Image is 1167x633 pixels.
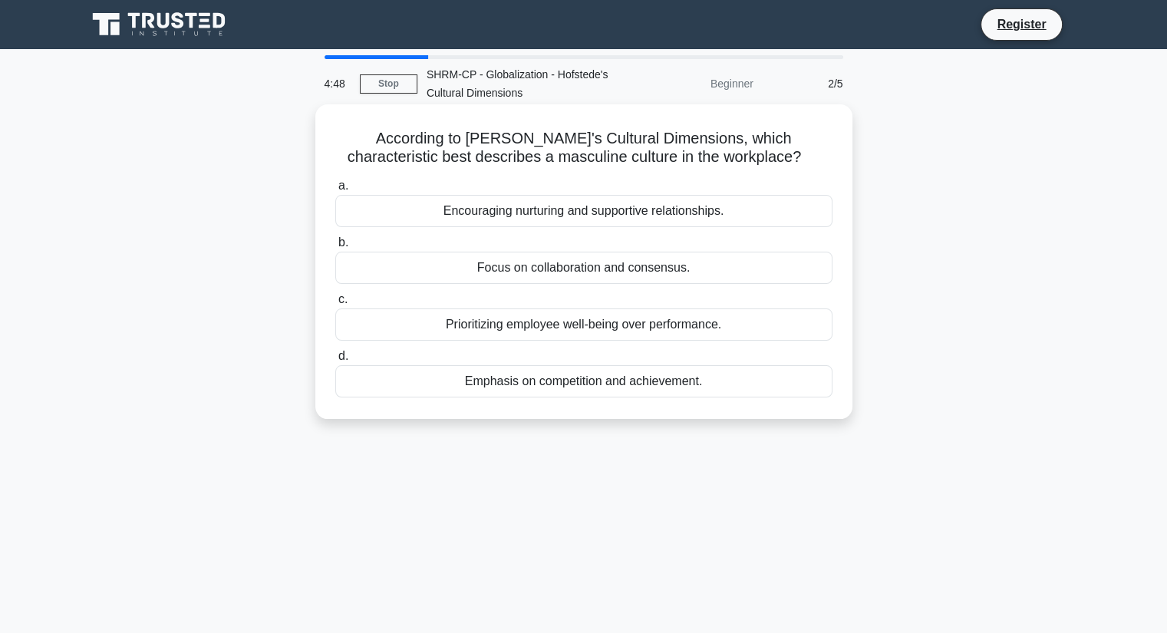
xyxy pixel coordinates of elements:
span: c. [338,292,348,305]
h5: According to [PERSON_NAME]'s Cultural Dimensions, which characteristic best describes a masculine... [334,129,834,167]
a: Register [987,15,1055,34]
span: b. [338,236,348,249]
div: 2/5 [763,68,852,99]
div: Focus on collaboration and consensus. [335,252,832,284]
div: Encouraging nurturing and supportive relationships. [335,195,832,227]
a: Stop [360,74,417,94]
div: Prioritizing employee well-being over performance. [335,308,832,341]
span: d. [338,349,348,362]
div: SHRM-CP - Globalization - Hofstede's Cultural Dimensions [417,59,628,108]
div: Beginner [628,68,763,99]
span: a. [338,179,348,192]
div: Emphasis on competition and achievement. [335,365,832,397]
div: 4:48 [315,68,360,99]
